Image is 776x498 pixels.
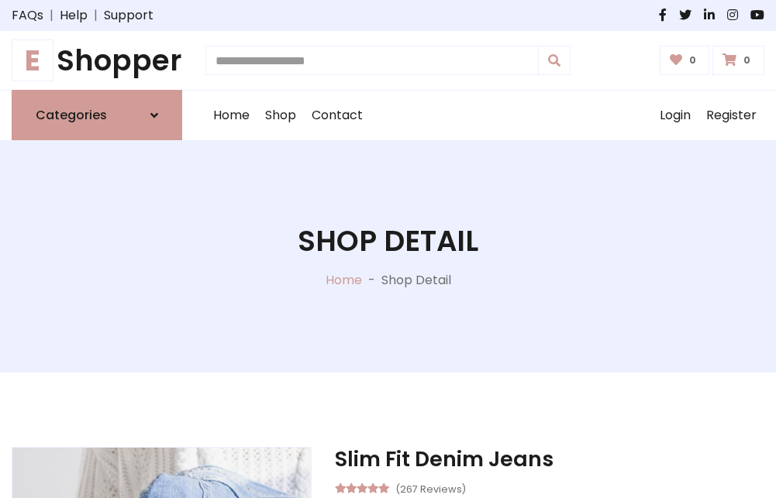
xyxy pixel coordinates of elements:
[12,43,182,77] a: EShopper
[12,90,182,140] a: Categories
[36,108,107,122] h6: Categories
[740,53,754,67] span: 0
[381,271,451,290] p: Shop Detail
[43,6,60,25] span: |
[326,271,362,289] a: Home
[60,6,88,25] a: Help
[698,91,764,140] a: Register
[298,224,478,258] h1: Shop Detail
[88,6,104,25] span: |
[660,46,710,75] a: 0
[652,91,698,140] a: Login
[12,43,182,77] h1: Shopper
[12,6,43,25] a: FAQs
[712,46,764,75] a: 0
[205,91,257,140] a: Home
[257,91,304,140] a: Shop
[304,91,371,140] a: Contact
[362,271,381,290] p: -
[12,39,53,81] span: E
[395,479,466,497] small: (267 Reviews)
[335,447,764,472] h3: Slim Fit Denim Jeans
[104,6,153,25] a: Support
[685,53,700,67] span: 0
